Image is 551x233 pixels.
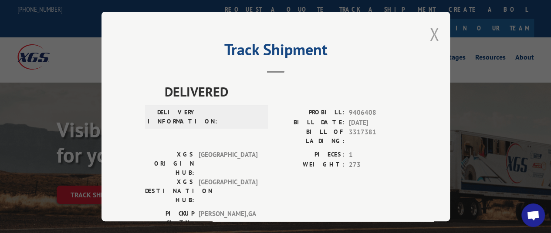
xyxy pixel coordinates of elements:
[148,108,197,126] label: DELIVERY INFORMATION:
[276,108,345,118] label: PROBILL:
[145,43,406,60] h2: Track Shipment
[276,160,345,170] label: WEIGHT:
[276,117,345,127] label: BILL DATE:
[199,209,257,227] span: [PERSON_NAME] , GA
[349,160,406,170] span: 273
[199,177,257,205] span: [GEOGRAPHIC_DATA]
[349,150,406,160] span: 1
[165,82,406,101] span: DELIVERED
[349,127,406,146] span: 3317381
[199,150,257,177] span: [GEOGRAPHIC_DATA]
[276,150,345,160] label: PIECES:
[521,203,545,227] div: Open chat
[349,108,406,118] span: 9406408
[276,127,345,146] label: BILL OF LADING:
[429,23,439,46] button: Close modal
[145,150,194,177] label: XGS ORIGIN HUB:
[145,177,194,205] label: XGS DESTINATION HUB:
[145,209,194,227] label: PICKUP CITY:
[349,117,406,127] span: [DATE]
